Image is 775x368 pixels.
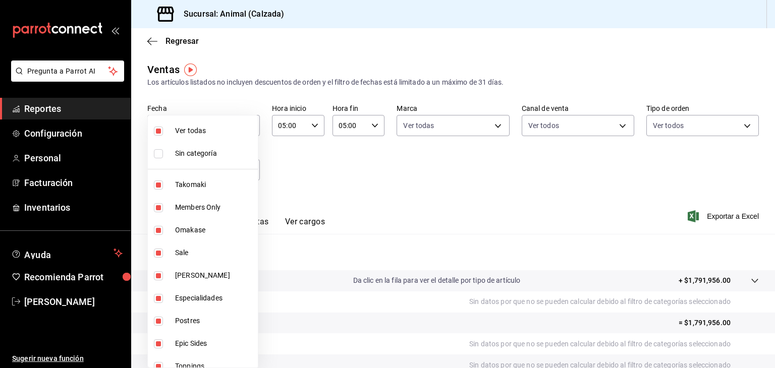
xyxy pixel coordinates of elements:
[175,126,254,136] span: Ver todas
[175,316,254,326] span: Postres
[175,270,254,281] span: [PERSON_NAME]
[175,179,254,190] span: Takomaki
[184,64,197,76] img: Tooltip marker
[175,148,254,159] span: Sin categoría
[175,202,254,213] span: Members Only
[175,225,254,235] span: Omakase
[175,248,254,258] span: Sale
[175,338,254,349] span: Epic Sides
[175,293,254,303] span: Especialidades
